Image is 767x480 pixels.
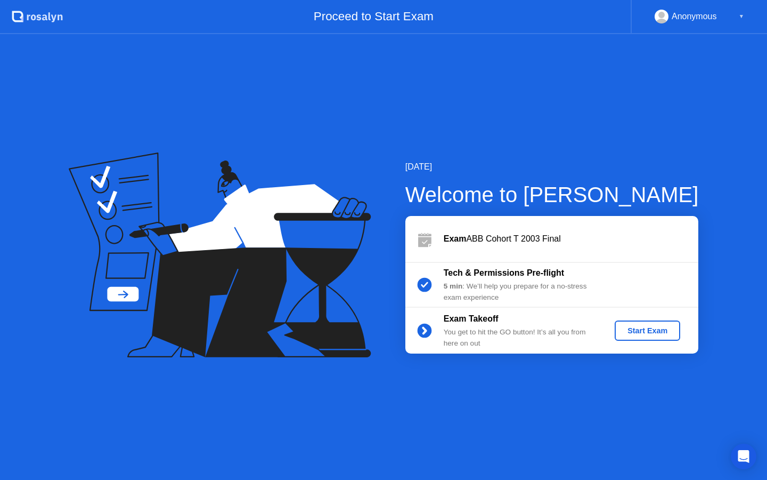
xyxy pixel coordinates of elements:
div: Open Intercom Messenger [731,444,756,469]
div: [DATE] [405,161,699,173]
button: Start Exam [615,321,680,341]
b: Exam Takeoff [444,314,499,323]
b: 5 min [444,282,463,290]
div: : We’ll help you prepare for a no-stress exam experience [444,281,597,303]
div: ABB Cohort T 2003 Final [444,233,698,245]
div: You get to hit the GO button! It’s all you from here on out [444,327,597,349]
b: Exam [444,234,467,243]
b: Tech & Permissions Pre-flight [444,268,564,277]
div: Welcome to [PERSON_NAME] [405,179,699,211]
div: Start Exam [619,326,676,335]
div: ▼ [739,10,744,23]
div: Anonymous [672,10,717,23]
